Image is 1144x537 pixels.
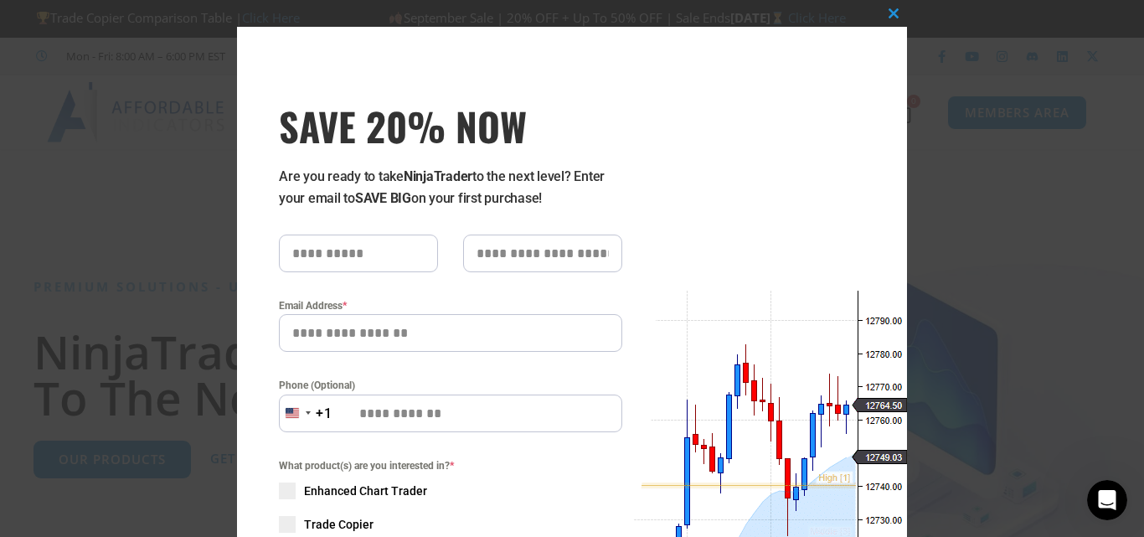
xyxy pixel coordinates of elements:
strong: NinjaTrader [404,168,472,184]
p: Are you ready to take to the next level? Enter your email to on your first purchase! [279,166,622,209]
iframe: Intercom live chat [1087,480,1127,520]
label: Phone (Optional) [279,377,622,394]
label: Trade Copier [279,516,622,533]
span: Enhanced Chart Trader [304,483,427,499]
label: Enhanced Chart Trader [279,483,622,499]
label: Email Address [279,297,622,314]
span: Trade Copier [304,516,374,533]
div: +1 [316,403,332,425]
strong: SAVE BIG [355,190,411,206]
span: What product(s) are you interested in? [279,457,622,474]
button: Selected country [279,395,332,432]
span: SAVE 20% NOW [279,102,622,149]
